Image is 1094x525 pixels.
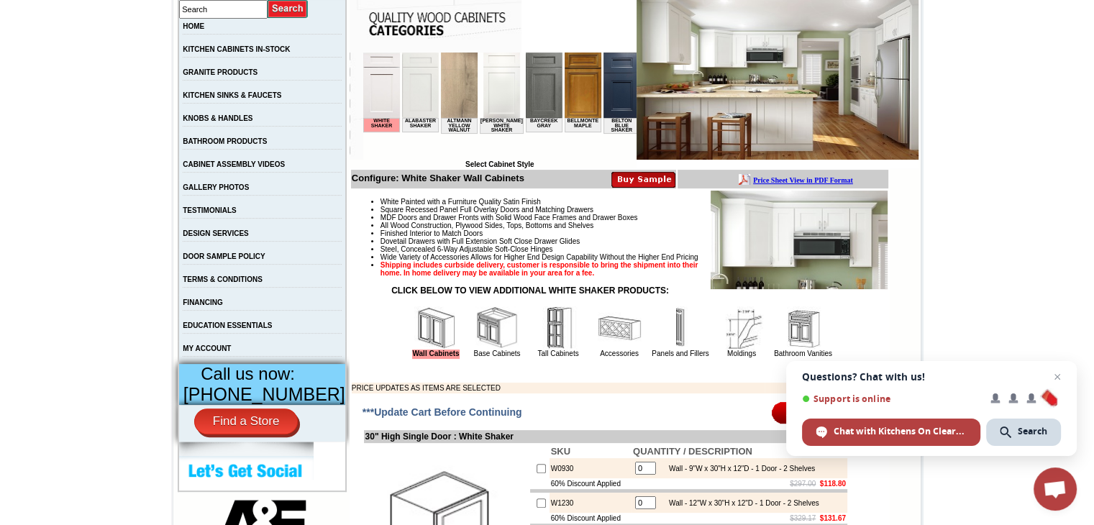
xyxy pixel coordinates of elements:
a: KITCHEN SINKS & FAUCETS [183,91,281,99]
span: Chat with Kitchens On Clearance [802,419,980,446]
img: Panels and Fillers [659,306,702,350]
a: Panels and Fillers [652,350,708,357]
td: W0930 [550,458,632,478]
span: Search [1018,425,1047,438]
a: BATHROOM PRODUCTS [183,137,267,145]
a: TESTIMONIALS [183,206,236,214]
td: W1230 [550,493,632,513]
s: $329.17 [790,514,816,522]
td: Belton Blue Shaker [240,65,277,81]
a: KITCHEN CABINETS IN-STOCK [183,45,290,53]
img: Moldings [720,306,763,350]
b: Price Sheet View in PDF Format [17,6,117,14]
li: White Painted with a Furniture Quality Satin Finish [380,198,888,206]
td: 60% Discount Applied [550,513,632,524]
strong: Shipping includes curbside delivery, customer is responsible to bring the shipment into their hom... [380,261,698,277]
img: Product Image [711,191,888,289]
strong: CLICK BELOW TO VIEW ADDITIONAL WHITE SHAKER PRODUCTS: [391,286,669,296]
span: Questions? Chat with us! [802,371,1061,383]
a: HOME [183,22,204,30]
a: CABINET ASSEMBLY VIDEOS [183,160,285,168]
div: Wall - 12"W x 30"H x 12"D - 1 Door - 2 Shelves [662,499,819,507]
span: Call us now: [201,364,295,383]
a: GRANITE PRODUCTS [183,68,257,76]
div: Wall - 9"W x 30"H x 12"D - 1 Door - 2 Shelves [662,465,815,472]
iframe: Browser incompatible [363,52,637,160]
b: QUANTITY / DESCRIPTION [633,446,752,457]
a: Price Sheet View in PDF Format [17,2,117,14]
b: SKU [551,446,570,457]
input: Add to Cart [772,401,850,424]
a: Base Cabinets [473,350,520,357]
img: Bathroom Vanities [781,306,824,350]
a: Wall Cabinets [412,350,459,359]
td: 60% Discount Applied [550,478,632,489]
span: Support is online [802,393,980,404]
a: DOOR SAMPLE POLICY [183,252,265,260]
span: Search [986,419,1061,446]
a: Moldings [727,350,756,357]
a: Open chat [1034,467,1077,511]
td: PRICE UPDATES AS ITEMS ARE SELECTED [352,383,765,393]
s: $297.00 [790,480,816,488]
a: Bathroom Vanities [774,350,832,357]
a: DESIGN SERVICES [183,229,249,237]
li: Dovetail Drawers with Full Extension Soft Close Drawer Glides [380,237,888,245]
a: Accessories [600,350,639,357]
a: Tall Cabinets [537,350,578,357]
a: Find a Store [194,408,298,434]
a: FINANCING [183,298,223,306]
img: Tall Cabinets [537,306,580,350]
li: MDF Doors and Drawer Fronts with Solid Wood Face Frames and Drawer Boxes [380,214,888,222]
a: GALLERY PHOTOS [183,183,249,191]
a: KNOBS & HANDLES [183,114,252,122]
img: Accessories [598,306,641,350]
li: All Wood Construction, Plywood Sides, Tops, Bottoms and Shelves [380,222,888,229]
a: TERMS & CONDITIONS [183,275,263,283]
li: Finished Interior to Match Doors [380,229,888,237]
td: 30" High Single Door : White Shaker [364,430,849,443]
b: Select Cabinet Style [465,160,534,168]
span: ***Update Cart Before Continuing [363,406,522,418]
img: Wall Cabinets [414,306,457,350]
li: Wide Variety of Accessories Allows for Higher End Design Capability Without the Higher End Pricing [380,253,888,261]
img: Base Cabinets [475,306,519,350]
b: $118.80 [820,480,846,488]
b: Configure: White Shaker Wall Cabinets [352,173,524,183]
li: Steel, Concealed 6-Way Adjustable Soft-Close Hinges [380,245,888,253]
img: pdf.png [2,4,14,15]
a: EDUCATION ESSENTIALS [183,321,272,329]
span: [PHONE_NUMBER] [183,384,345,404]
a: MY ACCOUNT [183,344,231,352]
span: Chat with Kitchens On Clearance [834,425,967,438]
li: Square Recessed Panel Full Overlay Doors and Matching Drawers [380,206,888,214]
b: $131.67 [820,514,846,522]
